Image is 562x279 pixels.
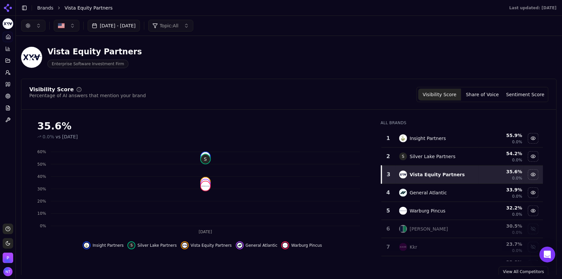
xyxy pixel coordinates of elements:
div: Kkr [410,244,417,250]
span: S [129,243,134,248]
span: 0.0% [512,139,522,145]
div: 7 [384,243,393,251]
div: 6 [384,225,393,233]
button: Current brand: Vista Equity Partners [3,18,13,29]
button: Hide warburg pincus data [281,241,322,249]
button: Open user button [3,267,13,276]
span: 0.0% [512,230,522,235]
img: kkr [399,243,407,251]
span: 0.0% [512,157,522,163]
img: general atlantic [399,189,407,197]
span: Vista Equity Partners [191,243,232,248]
tr: 2SSilver Lake Partners54.2%0.0%Hide silver lake partners data [381,148,543,166]
div: 4 [384,189,393,197]
button: Visibility Score [418,89,461,100]
img: Vista Equity Partners [3,18,13,29]
button: Open organization switcher [3,253,13,263]
span: 0.0% [512,176,522,181]
img: vista equity partners [399,171,407,179]
tr: 3vista equity partnersVista Equity Partners35.6%0.0%Hide vista equity partners data [381,166,543,184]
tspan: 10% [37,211,46,216]
span: vs [DATE] [56,133,78,140]
img: insight partners [84,243,89,248]
tr: 7kkrKkr23.7%0.0%Show kkr data [381,238,543,256]
tspan: 60% [37,150,46,154]
tspan: 20% [37,199,46,204]
tspan: 30% [37,187,46,191]
div: Last updated: [DATE] [509,5,557,11]
img: Vista Equity Partners [21,47,42,68]
div: Open Intercom Messenger [540,247,555,263]
tr: 1insight partnersInsight Partners55.9%0.0%Hide insight partners data [381,129,543,148]
div: 5 [384,207,393,215]
button: [DATE] - [DATE] [88,20,140,32]
button: Hide insight partners data [83,241,124,249]
tr: 5warburg pincusWarburg Pincus32.2%0.0%Hide warburg pincus data [381,202,543,220]
span: 0.0% [512,194,522,199]
button: Hide warburg pincus data [528,206,539,216]
img: warburg pincus [399,207,407,215]
span: Enterprise Software Investment Firm [47,60,128,68]
div: 30.5 % [480,223,522,229]
div: Percentage of AI answers that mention your brand [29,92,146,99]
span: 0.0% [512,248,522,253]
img: thoma bravo [399,225,407,233]
tr: 6thoma bravo[PERSON_NAME]30.5%0.0%Show thoma bravo data [381,220,543,238]
div: All Brands [381,120,543,126]
a: Brands [37,5,53,11]
span: Silver Lake Partners [137,243,177,248]
img: Perrill [3,253,13,263]
div: 33.9 % [480,186,522,193]
nav: breadcrumb [37,5,496,11]
span: S [201,154,210,164]
span: General Atlantic [246,243,278,248]
button: Hide silver lake partners data [528,151,539,162]
button: Show kkr data [528,242,539,252]
img: general atlantic [201,180,210,189]
img: warburg pincus [283,243,288,248]
div: Vista Equity Partners [410,171,465,178]
button: Show bain capital tech opportunities data [528,260,539,270]
div: Insight Partners [410,135,446,142]
button: Hide silver lake partners data [127,241,177,249]
img: United States [58,22,65,29]
div: Visibility Score [29,87,74,92]
img: vista equity partners [182,243,187,248]
button: Share of Voice [461,89,504,100]
div: 35.6 % [480,168,522,175]
span: Insight Partners [93,243,124,248]
img: warburg pincus [201,181,210,191]
div: 54.2 % [480,150,522,157]
span: 0.0% [42,133,54,140]
button: Hide general atlantic data [528,187,539,198]
div: [PERSON_NAME] [410,226,448,232]
div: 2 [384,153,393,160]
tspan: [DATE] [199,230,212,235]
span: Topic: All [160,22,179,29]
button: Show thoma bravo data [528,224,539,234]
tspan: 40% [37,174,46,179]
img: insight partners [201,152,210,161]
div: Vista Equity Partners [47,46,142,57]
img: general atlantic [237,243,242,248]
span: Warburg Pincus [291,243,322,248]
a: View All Competitors [499,266,548,277]
div: Warburg Pincus [410,208,446,214]
tr: 4general atlanticGeneral Atlantic33.9%0.0%Hide general atlantic data [381,184,543,202]
div: 55.9 % [480,132,522,139]
button: Hide vista equity partners data [528,169,539,180]
div: 35.6% [37,120,368,132]
button: Sentiment Score [504,89,547,100]
img: Nate Tower [3,267,13,276]
span: 0.0% [512,212,522,217]
tr: 22.0%Show bain capital tech opportunities data [381,256,543,274]
button: Hide vista equity partners data [181,241,232,249]
button: Hide general atlantic data [236,241,278,249]
span: Vista Equity Partners [65,5,113,11]
img: vista equity partners [201,178,210,187]
img: insight partners [399,134,407,142]
div: 3 [385,171,393,179]
div: 1 [384,134,393,142]
tspan: 0% [40,224,46,228]
div: Silver Lake Partners [410,153,456,160]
